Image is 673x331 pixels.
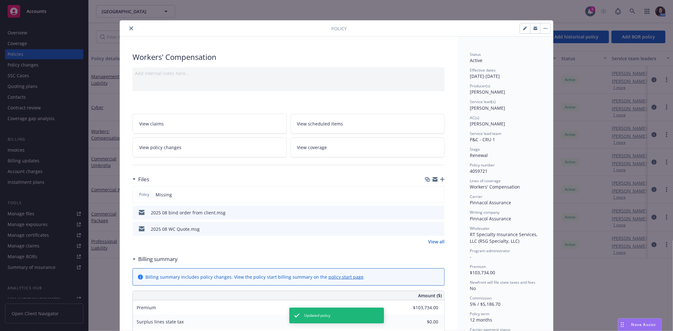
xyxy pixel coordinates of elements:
[470,270,495,276] span: $103,734.00
[297,144,327,151] span: View coverage
[418,292,442,299] span: Amount ($)
[618,319,626,331] div: Drag to move
[470,285,476,291] span: No
[145,274,365,280] div: Billing summary includes policy changes. View the policy start billing summary on the .
[470,200,511,206] span: Pinnacol Assurance
[133,114,287,134] a: View claims
[470,194,482,199] span: Carrier
[470,210,499,215] span: Writing company
[291,114,445,134] a: View scheduled items
[618,318,662,331] button: Nova Assist
[470,295,492,301] span: Commission
[470,99,496,104] span: Service lead(s)
[127,25,135,32] button: close
[470,83,490,89] span: Producer(s)
[470,184,520,190] span: Workers' Compensation
[426,209,431,216] button: download file
[139,120,164,127] span: View claims
[470,105,505,111] span: [PERSON_NAME]
[401,303,442,312] input: 0.00
[133,52,445,62] div: Workers' Compensation
[428,238,445,245] a: View all
[151,209,226,216] div: 2025 08 bind order from client.msg
[470,311,489,316] span: Policy term
[138,192,151,197] span: Policy
[470,226,490,231] span: Wholesaler
[470,264,486,269] span: Premium
[470,280,535,285] span: Newfront will file state taxes and fees
[133,137,287,157] a: View policy changes
[436,209,442,216] button: preview file
[133,175,149,183] div: Files
[631,322,656,327] span: Nova Assist
[470,216,511,222] span: Pinnacol Assurance
[470,168,487,174] span: 4059721
[470,178,501,183] span: Lines of coverage
[470,248,510,253] span: Program administrator
[291,137,445,157] a: View coverage
[135,70,442,77] div: Add internal notes here...
[470,162,495,168] span: Policy number
[137,319,184,325] span: Surplus lines state tax
[470,317,492,323] span: 12 months
[426,226,431,232] button: download file
[331,25,347,32] span: Policy
[328,274,363,280] a: policy start page
[470,52,481,57] span: Status
[436,226,442,232] button: preview file
[138,255,178,263] h3: Billing summary
[470,147,480,152] span: Stage
[401,317,442,327] input: 0.00
[470,152,488,158] span: Renewal
[151,226,200,232] div: 2025 08 WC Quote.msg
[138,175,149,183] h3: Files
[470,131,501,136] span: Service lead team
[470,231,539,244] span: RT Specialty Insurance Services, LLC (RSG Specialty, LLC)
[470,89,505,95] span: [PERSON_NAME]
[470,115,479,120] span: AC(s)
[470,254,471,260] span: -
[470,57,482,63] span: Active
[304,313,331,318] span: Updated policy
[297,120,343,127] span: View scheduled items
[470,67,540,79] div: [DATE] - [DATE]
[137,305,156,311] span: Premium
[133,255,178,263] div: Billing summary
[470,301,500,307] span: 5% / $5,186.70
[156,191,172,198] span: Missing
[470,67,496,73] span: Effective dates
[470,136,495,142] span: P&C - CRU 1
[470,121,505,127] span: [PERSON_NAME]
[139,144,181,151] span: View policy changes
